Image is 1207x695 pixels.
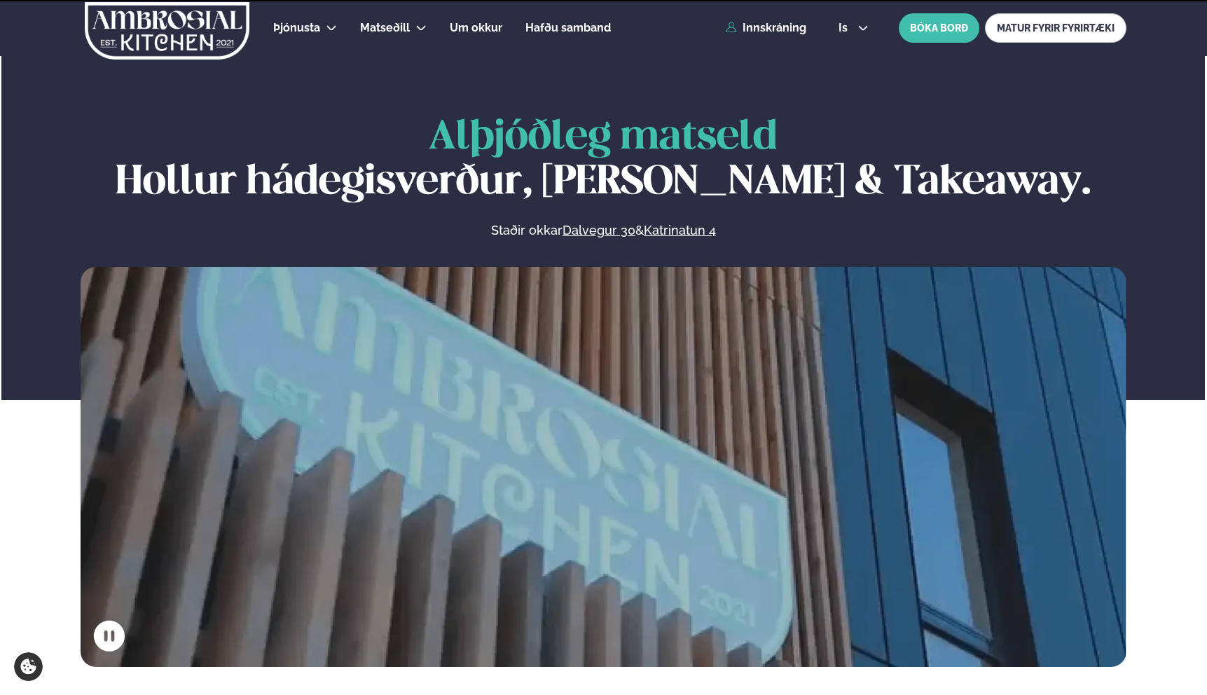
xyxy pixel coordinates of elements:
span: is [839,22,852,34]
span: Um okkur [450,21,502,34]
h1: Hollur hádegisverður, [PERSON_NAME] & Takeaway. [81,116,1126,205]
button: is [827,22,880,34]
span: Hafðu samband [525,21,611,34]
a: Matseðill [360,20,410,36]
span: Matseðill [360,21,410,34]
button: BÓKA BORÐ [899,13,979,43]
span: Þjónusta [273,21,320,34]
a: MATUR FYRIR FYRIRTÆKI [985,13,1126,43]
img: logo [83,2,251,60]
a: Katrinatun 4 [644,222,716,239]
a: Hafðu samband [525,20,611,36]
a: Cookie settings [14,652,43,681]
a: Þjónusta [273,20,320,36]
p: Staðir okkar & [338,222,868,239]
a: Innskráning [726,22,806,34]
a: Dalvegur 30 [563,222,635,239]
span: Alþjóðleg matseld [429,118,778,157]
a: Um okkur [450,20,502,36]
